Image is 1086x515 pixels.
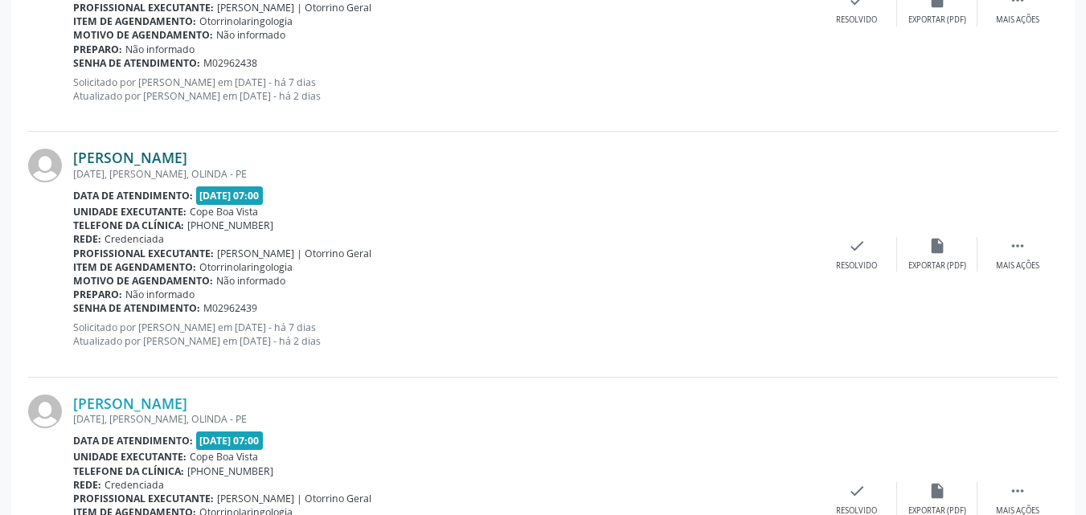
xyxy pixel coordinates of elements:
p: Solicitado por [PERSON_NAME] em [DATE] - há 7 dias Atualizado por [PERSON_NAME] em [DATE] - há 2 ... [73,321,817,348]
div: Exportar (PDF) [908,14,966,26]
i: insert_drive_file [928,482,946,500]
div: Resolvido [836,14,877,26]
b: Preparo: [73,43,122,56]
b: Senha de atendimento: [73,301,200,315]
div: Mais ações [996,14,1039,26]
span: Otorrinolaringologia [199,260,293,274]
b: Preparo: [73,288,122,301]
span: Cope Boa Vista [190,205,258,219]
b: Rede: [73,232,101,246]
b: Telefone da clínica: [73,464,184,478]
b: Item de agendamento: [73,260,196,274]
b: Motivo de agendamento: [73,274,213,288]
div: Resolvido [836,260,877,272]
b: Telefone da clínica: [73,219,184,232]
span: [PERSON_NAME] | Otorrino Geral [217,1,371,14]
span: Otorrinolaringologia [199,14,293,28]
div: [DATE], [PERSON_NAME], OLINDA - PE [73,167,817,181]
img: img [28,394,62,428]
b: Senha de atendimento: [73,56,200,70]
span: [DATE] 07:00 [196,186,264,205]
span: Não informado [216,28,285,42]
i: check [848,237,866,255]
b: Item de agendamento: [73,14,196,28]
span: Credenciada [105,232,164,246]
span: [PHONE_NUMBER] [187,219,273,232]
div: [DATE], [PERSON_NAME], OLINDA - PE [73,412,817,426]
a: [PERSON_NAME] [73,149,187,166]
span: Cope Boa Vista [190,450,258,464]
div: Exportar (PDF) [908,260,966,272]
b: Profissional executante: [73,1,214,14]
i:  [1009,237,1027,255]
span: Não informado [125,43,195,56]
span: [PERSON_NAME] | Otorrino Geral [217,492,371,505]
b: Rede: [73,478,101,492]
span: Não informado [125,288,195,301]
b: Data de atendimento: [73,189,193,202]
i:  [1009,482,1027,500]
div: Mais ações [996,260,1039,272]
span: [PERSON_NAME] | Otorrino Geral [217,247,371,260]
span: Credenciada [105,478,164,492]
span: [PHONE_NUMBER] [187,464,273,478]
b: Profissional executante: [73,492,214,505]
span: M02962438 [203,56,257,70]
b: Unidade executante: [73,205,186,219]
b: Unidade executante: [73,450,186,464]
p: Solicitado por [PERSON_NAME] em [DATE] - há 7 dias Atualizado por [PERSON_NAME] em [DATE] - há 2 ... [73,76,817,103]
b: Motivo de agendamento: [73,28,213,42]
img: img [28,149,62,182]
span: M02962439 [203,301,257,315]
b: Data de atendimento: [73,434,193,448]
b: Profissional executante: [73,247,214,260]
span: Não informado [216,274,285,288]
a: [PERSON_NAME] [73,394,187,412]
span: [DATE] 07:00 [196,431,264,450]
i: check [848,482,866,500]
i: insert_drive_file [928,237,946,255]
